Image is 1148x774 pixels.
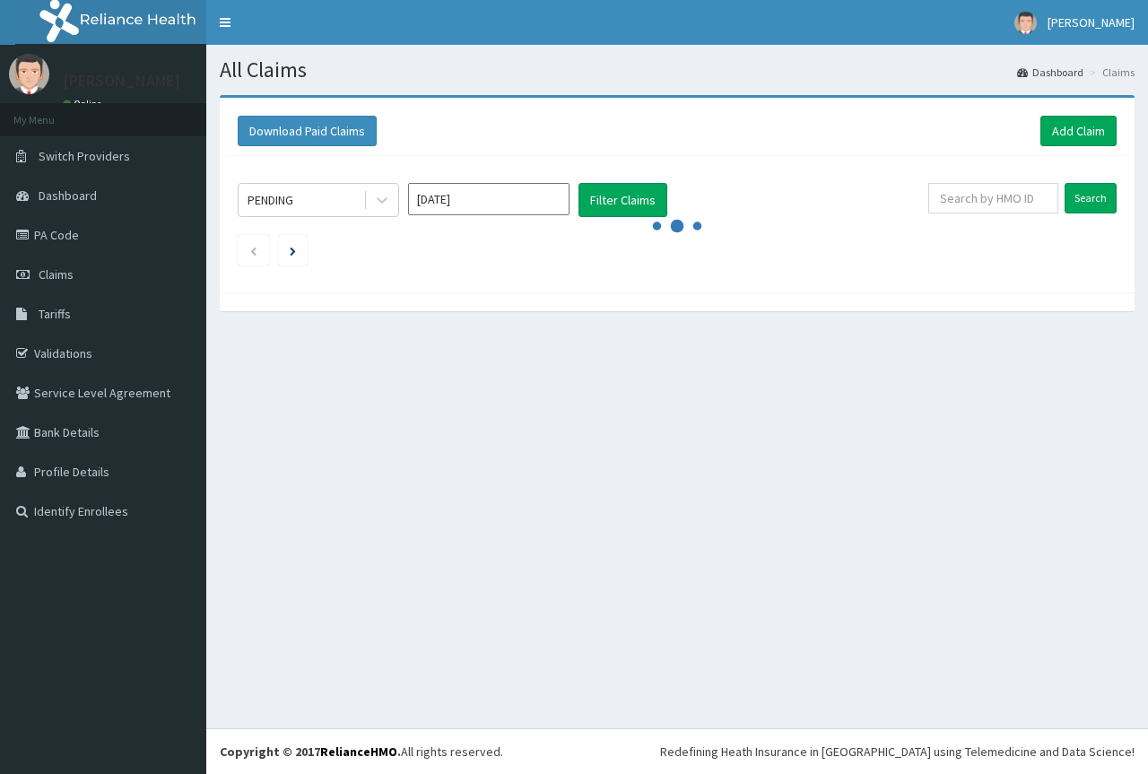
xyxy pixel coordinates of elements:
[249,242,257,258] a: Previous page
[63,73,180,89] p: [PERSON_NAME]
[650,199,704,253] svg: audio-loading
[39,187,97,204] span: Dashboard
[238,116,377,146] button: Download Paid Claims
[1014,12,1037,34] img: User Image
[39,266,74,283] span: Claims
[220,58,1135,82] h1: All Claims
[248,191,293,209] div: PENDING
[928,183,1058,213] input: Search by HMO ID
[660,743,1135,761] div: Redefining Heath Insurance in [GEOGRAPHIC_DATA] using Telemedicine and Data Science!
[206,728,1148,774] footer: All rights reserved.
[1085,65,1135,80] li: Claims
[1017,65,1083,80] a: Dashboard
[1040,116,1117,146] a: Add Claim
[320,744,397,760] a: RelianceHMO
[63,98,106,110] a: Online
[290,242,296,258] a: Next page
[408,183,570,215] input: Select Month and Year
[1065,183,1117,213] input: Search
[220,744,401,760] strong: Copyright © 2017 .
[39,148,130,164] span: Switch Providers
[1048,14,1135,30] span: [PERSON_NAME]
[39,306,71,322] span: Tariffs
[578,183,667,217] button: Filter Claims
[9,54,49,94] img: User Image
